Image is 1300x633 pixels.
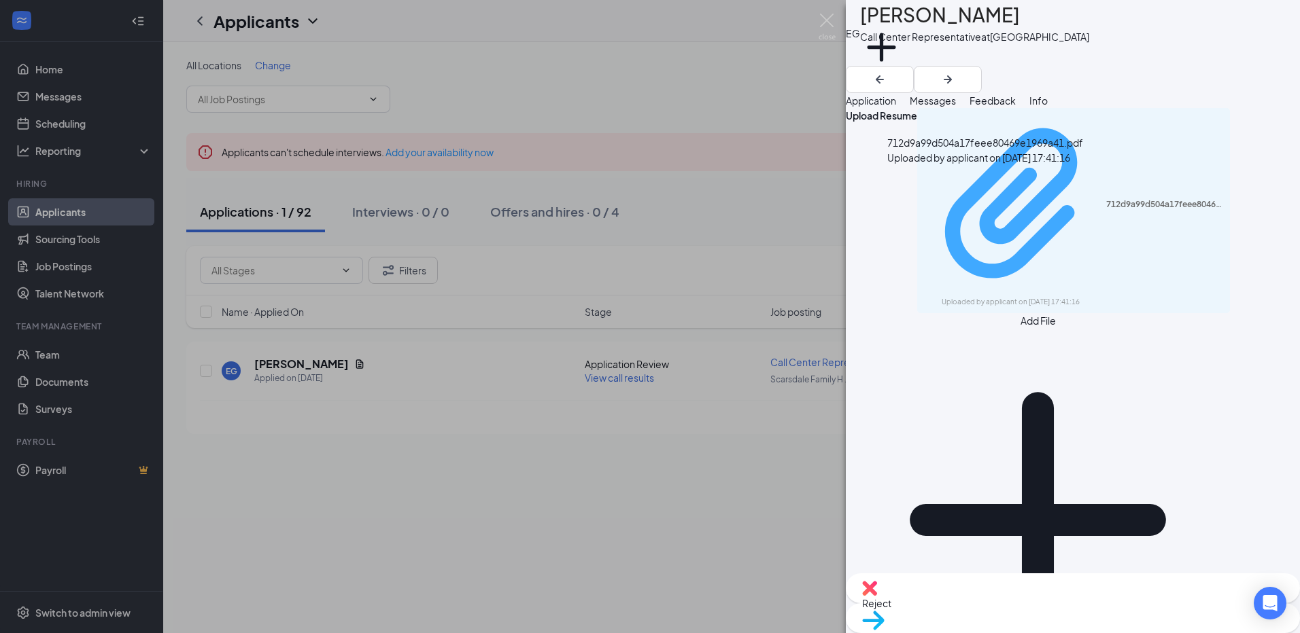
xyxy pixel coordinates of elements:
svg: ArrowLeftNew [872,71,888,88]
a: Paperclip712d9a99d504a17feee80469e1969a41.pdfUploaded by applicant on [DATE] 17:41:16 [925,114,1222,307]
span: Messages [910,94,956,107]
div: 712d9a99d504a17feee80469e1969a41.pdf [1106,199,1222,210]
div: EG [846,26,860,41]
svg: Plus [860,26,903,69]
div: Upload Resume [846,108,917,313]
svg: Paperclip [925,114,1106,295]
button: ArrowLeftNew [846,66,914,93]
span: Feedback [970,94,1016,107]
div: 712d9a99d504a17feee80469e1969a41.pdf Uploaded by applicant on [DATE] 17:41:16 [887,135,1083,165]
span: Application [846,94,896,107]
div: Call Center Representative at [GEOGRAPHIC_DATA] [860,30,1089,43]
span: Info [1029,94,1048,107]
div: Open Intercom Messenger [1254,587,1286,619]
span: Reject [862,597,891,609]
button: ArrowRight [914,66,982,93]
button: PlusAdd a tag [860,26,903,84]
div: Uploaded by applicant on [DATE] 17:41:16 [942,297,1146,308]
svg: ArrowRight [940,71,956,88]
